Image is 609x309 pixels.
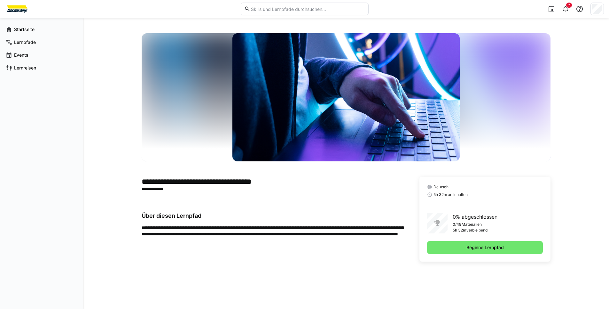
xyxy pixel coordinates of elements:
[250,6,365,12] input: Skills und Lernpfade durchsuchen…
[465,244,505,251] span: Beginne Lernpfad
[466,228,488,233] p: verbleibend
[433,184,449,190] span: Deutsch
[568,3,570,7] span: 7
[142,212,404,219] h3: Über diesen Lernpfad
[462,222,482,227] p: Materialien
[433,192,468,197] span: 5h 32m an Inhalten
[427,241,543,254] button: Beginne Lernpfad
[453,222,462,227] p: 0/48
[453,213,497,221] p: 0% abgeschlossen
[453,228,466,233] p: 5h 32m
